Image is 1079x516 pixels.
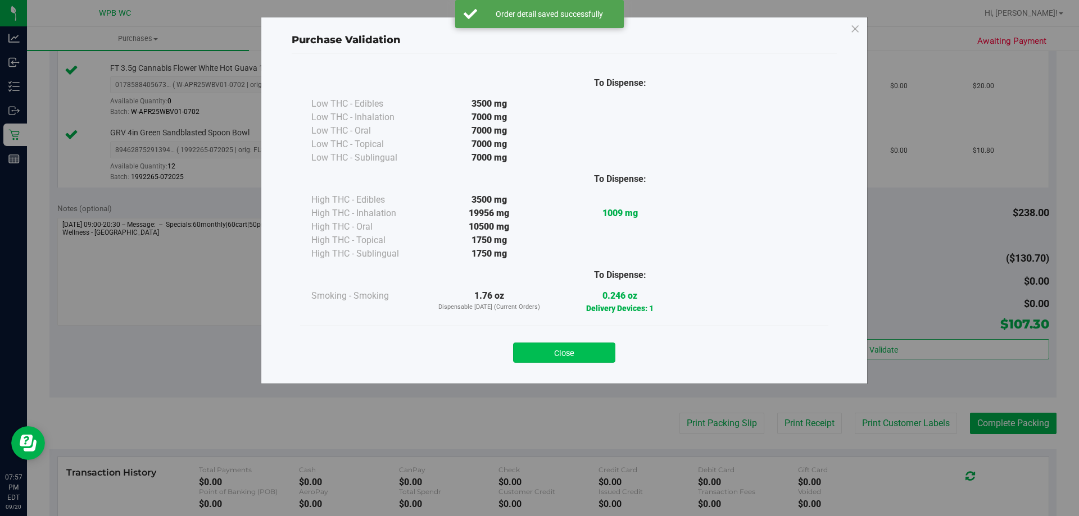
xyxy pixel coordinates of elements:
strong: 1009 mg [602,208,638,218]
div: Low THC - Sublingual [311,151,424,165]
div: 19956 mg [424,207,555,220]
div: High THC - Sublingual [311,247,424,261]
div: 1750 mg [424,234,555,247]
strong: 0.246 oz [602,290,637,301]
div: Order detail saved successfully [483,8,615,20]
div: 1750 mg [424,247,555,261]
iframe: Resource center [11,426,45,460]
span: Purchase Validation [292,34,401,46]
p: Dispensable [DATE] (Current Orders) [424,303,555,312]
div: 3500 mg [424,193,555,207]
div: High THC - Topical [311,234,424,247]
div: 7000 mg [424,124,555,138]
div: To Dispense: [555,268,686,282]
div: 3500 mg [424,97,555,111]
div: 7000 mg [424,111,555,124]
div: Low THC - Oral [311,124,424,138]
div: 10500 mg [424,220,555,234]
div: To Dispense: [555,172,686,186]
div: Low THC - Topical [311,138,424,151]
div: Low THC - Edibles [311,97,424,111]
p: Delivery Devices: 1 [555,303,686,314]
div: High THC - Oral [311,220,424,234]
div: To Dispense: [555,76,686,90]
div: High THC - Inhalation [311,207,424,220]
div: 7000 mg [424,151,555,165]
div: Low THC - Inhalation [311,111,424,124]
div: Smoking - Smoking [311,289,424,303]
div: 7000 mg [424,138,555,151]
div: High THC - Edibles [311,193,424,207]
button: Close [513,343,615,363]
div: 1.76 oz [424,289,555,312]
